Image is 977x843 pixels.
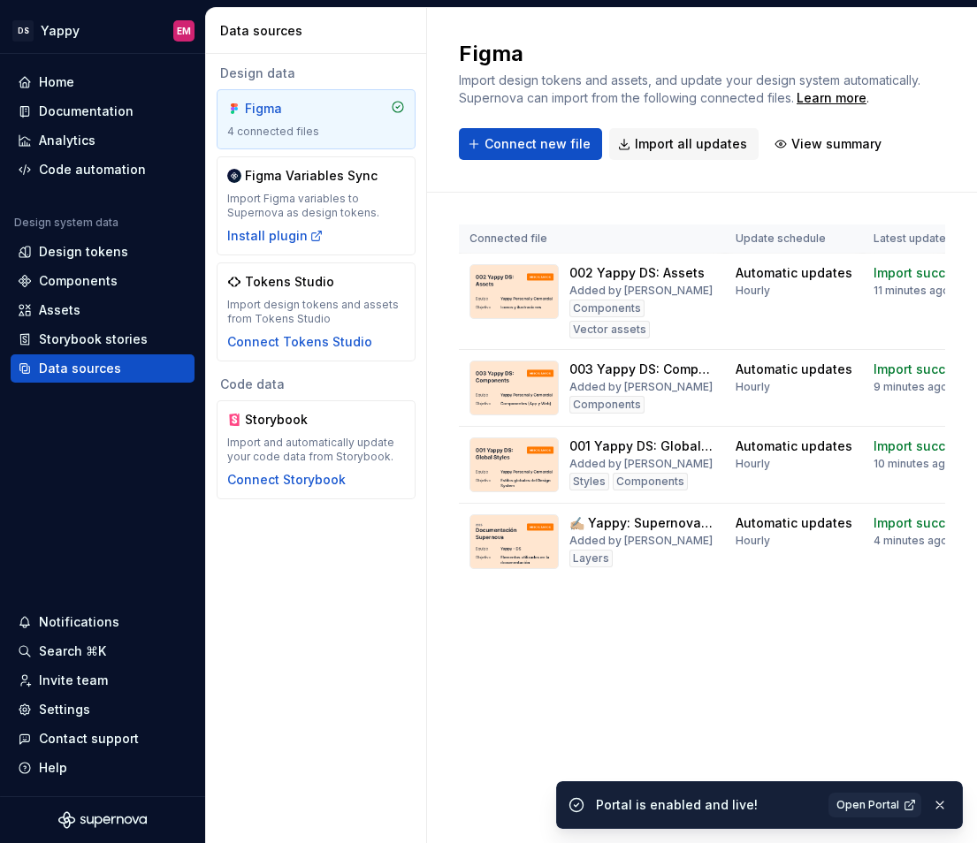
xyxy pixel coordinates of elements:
[39,672,108,689] div: Invite team
[220,22,419,40] div: Data sources
[569,361,714,378] div: 003 Yappy DS: Components
[874,284,950,298] div: 11 minutes ago
[11,725,195,753] button: Contact support
[39,360,121,377] div: Data sources
[39,613,119,631] div: Notifications
[39,103,134,120] div: Documentation
[39,730,139,748] div: Contact support
[11,238,195,266] a: Design tokens
[569,534,713,548] div: Added by [PERSON_NAME]
[14,216,118,230] div: Design system data
[459,128,602,160] button: Connect new file
[635,135,747,153] span: Import all updates
[11,126,195,155] a: Analytics
[227,298,405,326] div: Import design tokens and assets from Tokens Studio
[596,796,818,814] div: Portal is enabled and live!
[736,457,770,471] div: Hourly
[39,301,80,319] div: Assets
[39,272,118,290] div: Components
[736,514,852,532] div: Automatic updates
[39,73,74,91] div: Home
[569,300,645,317] div: Components
[569,473,609,490] div: Styles
[11,695,195,724] a: Settings
[245,411,330,429] div: Storybook
[41,22,80,40] div: Yappy
[11,156,195,184] a: Code automation
[11,666,195,695] a: Invite team
[11,754,195,782] button: Help
[569,264,705,282] div: 002 Yappy DS: Assets
[245,273,334,291] div: Tokens Studio
[797,89,866,107] a: Learn more
[4,11,202,49] button: DSYappyEM
[11,608,195,636] button: Notifications
[794,92,869,105] span: .
[227,333,372,351] button: Connect Tokens Studio
[58,811,147,829] svg: Supernova Logo
[736,380,770,394] div: Hourly
[217,156,416,255] a: Figma Variables SyncImport Figma variables to Supernova as design tokens.Install plugin
[836,798,899,812] span: Open Portal
[227,192,405,220] div: Import Figma variables to Supernova as design tokens.
[39,161,146,178] div: Code automation
[39,642,106,660] div: Search ⌘K
[569,514,714,532] div: ✍🏼 Yappy: Supernova Documentación
[736,534,770,548] div: Hourly
[245,100,330,118] div: Figma
[11,68,195,96] a: Home
[227,125,405,139] div: 4 connected files
[874,380,948,394] div: 9 minutes ago
[39,132,95,149] div: Analytics
[459,72,924,105] span: Import design tokens and assets, and update your design system automatically. Supernova can impor...
[569,550,613,567] div: Layers
[569,284,713,298] div: Added by [PERSON_NAME]
[11,637,195,665] button: Search ⌘K
[874,457,952,471] div: 10 minutes ago
[11,97,195,125] a: Documentation
[217,262,416,361] a: Tokens StudioImport design tokens and assets from Tokens StudioConnect Tokens Studio
[736,264,852,282] div: Automatic updates
[828,793,921,817] a: Open Portal
[613,473,688,490] div: Components
[766,128,893,160] button: View summary
[39,243,128,261] div: Design tokens
[569,457,713,471] div: Added by [PERSON_NAME]
[569,396,645,414] div: Components
[39,330,148,348] div: Storybook stories
[217,65,416,82] div: Design data
[736,284,770,298] div: Hourly
[569,437,714,455] div: 001 Yappy DS: Global Styles
[217,376,416,393] div: Code data
[217,400,416,499] a: StorybookImport and automatically update your code data from Storybook.Connect Storybook
[791,135,882,153] span: View summary
[459,224,725,254] th: Connected file
[245,167,378,185] div: Figma Variables Sync
[874,534,948,548] div: 4 minutes ago
[177,24,191,38] div: EM
[11,267,195,295] a: Components
[227,471,346,489] button: Connect Storybook
[725,224,863,254] th: Update schedule
[459,40,945,68] h2: Figma
[39,701,90,718] div: Settings
[11,296,195,324] a: Assets
[11,354,195,383] a: Data sources
[569,380,713,394] div: Added by [PERSON_NAME]
[217,89,416,149] a: Figma4 connected files
[39,759,67,777] div: Help
[485,135,591,153] span: Connect new file
[12,20,34,42] div: DS
[227,436,405,464] div: Import and automatically update your code data from Storybook.
[736,437,852,455] div: Automatic updates
[227,227,324,245] button: Install plugin
[569,321,650,338] div: Vector assets
[11,325,195,353] a: Storybook stories
[736,361,852,378] div: Automatic updates
[609,128,759,160] button: Import all updates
